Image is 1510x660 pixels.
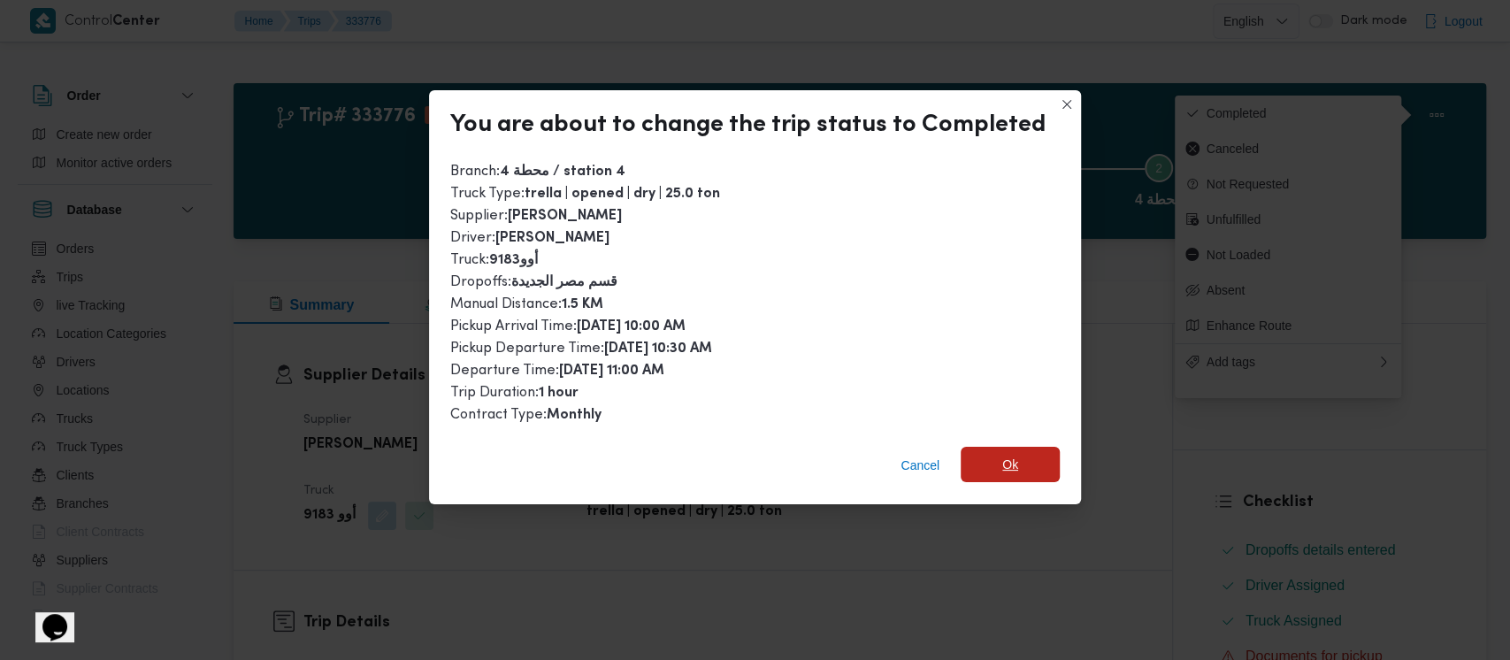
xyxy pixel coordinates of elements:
span: Pickup Arrival Time : [450,319,686,334]
span: Pickup Departure Time : [450,342,712,356]
b: [DATE] 10:30 AM [604,342,712,356]
span: Dropoffs : [450,275,617,289]
b: محطة 4 / station 4 [500,165,625,179]
b: 1.5 KM [562,298,603,311]
span: Truck : [450,253,538,267]
span: Cancel [901,455,939,476]
b: 9183أوو [489,254,538,267]
span: Branch : [450,165,625,179]
span: Trip Duration : [450,386,579,400]
span: Ok [1002,454,1018,475]
b: [PERSON_NAME] [495,232,609,245]
button: Ok [961,447,1060,482]
span: Departure Time : [450,364,664,378]
b: 1 hour [539,387,579,400]
button: Closes this modal window [1056,94,1077,115]
span: Driver : [450,231,609,245]
b: [DATE] 11:00 AM [559,365,664,378]
b: [PERSON_NAME] [508,210,622,223]
span: Supplier : [450,209,622,223]
div: You are about to change the trip status to Completed [450,111,1046,140]
button: Cancel [893,448,947,483]
span: Contract Type : [450,408,602,422]
iframe: chat widget [18,589,74,642]
b: قسم مصر الجديدة [511,276,617,289]
span: Manual Distance : [450,297,603,311]
b: trella | opened | dry | 25.0 ton [525,188,720,201]
b: [DATE] 10:00 AM [577,320,686,334]
b: Monthly [547,409,602,422]
span: Truck Type : [450,187,720,201]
